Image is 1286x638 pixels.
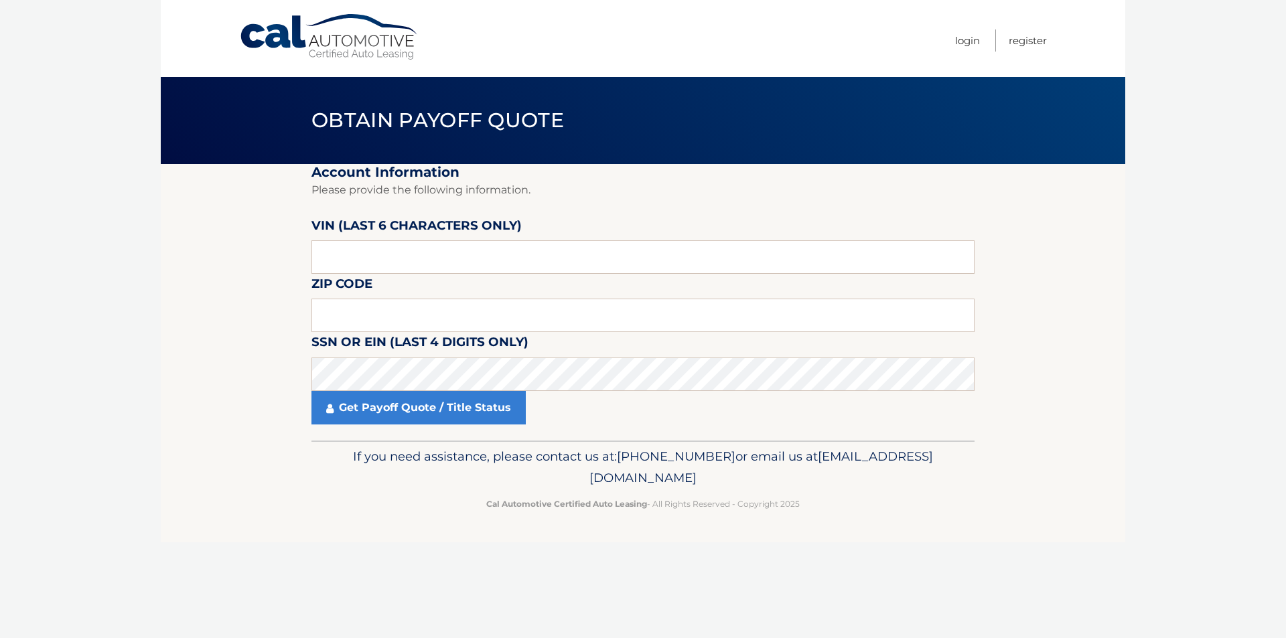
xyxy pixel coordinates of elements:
label: Zip Code [311,274,372,299]
p: - All Rights Reserved - Copyright 2025 [320,497,966,511]
a: Cal Automotive [239,13,420,61]
a: Get Payoff Quote / Title Status [311,391,526,424]
span: [PHONE_NUMBER] [617,449,735,464]
p: If you need assistance, please contact us at: or email us at [320,446,966,489]
a: Login [955,29,980,52]
p: Please provide the following information. [311,181,975,200]
label: SSN or EIN (last 4 digits only) [311,332,528,357]
span: Obtain Payoff Quote [311,108,564,133]
h2: Account Information [311,164,975,181]
label: VIN (last 6 characters only) [311,216,522,240]
a: Register [1009,29,1047,52]
strong: Cal Automotive Certified Auto Leasing [486,499,647,509]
